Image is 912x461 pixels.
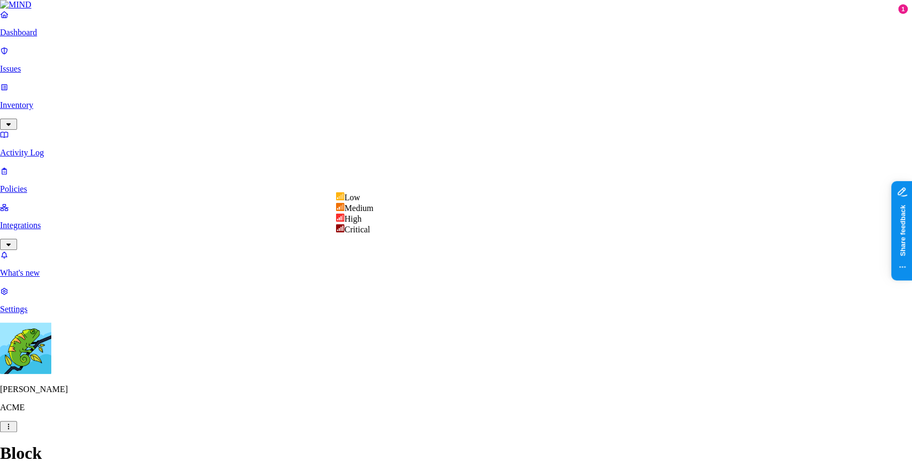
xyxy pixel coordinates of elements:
[336,213,345,222] img: severity-high
[345,225,370,234] span: Critical
[345,193,360,202] span: Low
[345,214,362,223] span: High
[336,192,345,200] img: severity-low
[345,204,373,213] span: Medium
[336,224,345,232] img: severity-critical
[336,202,345,211] img: severity-medium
